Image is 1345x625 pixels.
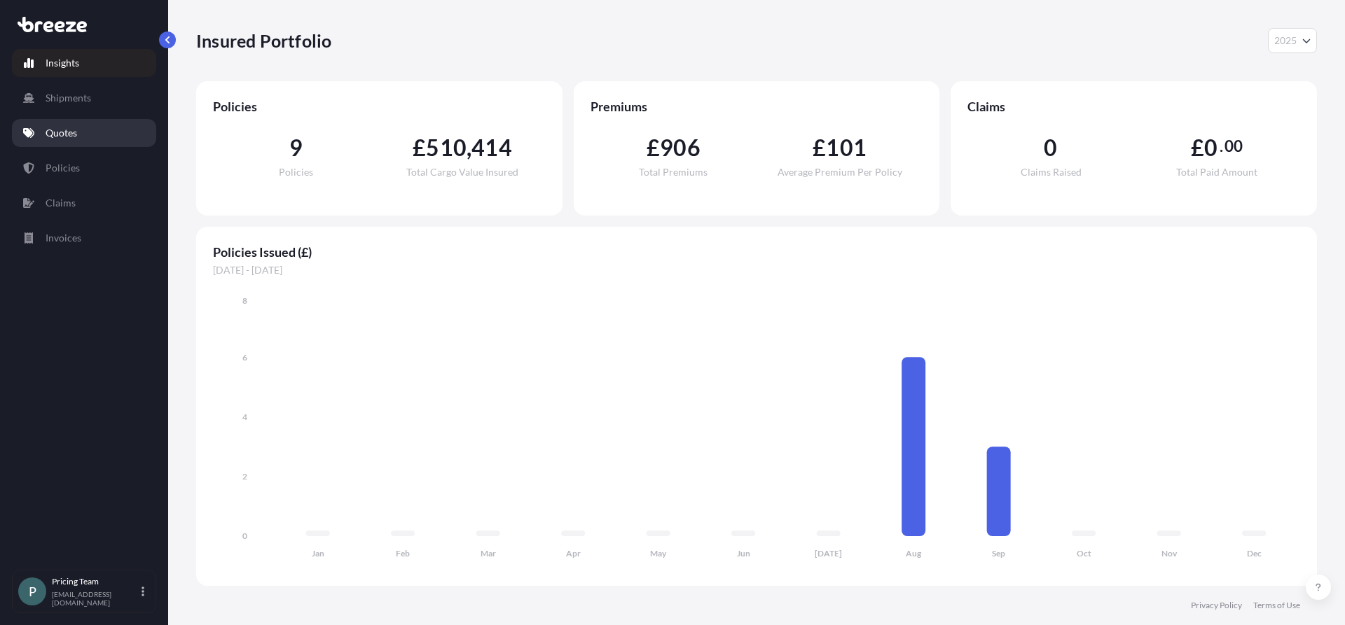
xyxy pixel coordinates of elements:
[1191,136,1204,159] span: £
[737,548,750,559] tspan: Jun
[1077,548,1091,559] tspan: Oct
[12,49,156,77] a: Insights
[906,548,922,559] tspan: Aug
[992,548,1005,559] tspan: Sep
[650,548,667,559] tspan: May
[467,136,471,159] span: ,
[591,98,923,115] span: Premiums
[406,167,518,177] span: Total Cargo Value Insured
[660,136,701,159] span: 906
[29,584,36,598] span: P
[46,126,77,140] p: Quotes
[1204,136,1218,159] span: 0
[46,56,79,70] p: Insights
[242,531,247,541] tspan: 0
[1021,167,1082,177] span: Claims Raised
[279,167,313,177] span: Policies
[289,136,303,159] span: 9
[639,167,708,177] span: Total Premiums
[1176,167,1257,177] span: Total Paid Amount
[312,548,324,559] tspan: Jan
[1268,28,1317,53] button: Year Selector
[46,91,91,105] p: Shipments
[1191,600,1242,611] a: Privacy Policy
[1044,136,1057,159] span: 0
[12,119,156,147] a: Quotes
[196,29,331,52] p: Insured Portfolio
[12,84,156,112] a: Shipments
[242,471,247,482] tspan: 2
[12,154,156,182] a: Policies
[1247,548,1262,559] tspan: Dec
[213,98,546,115] span: Policies
[242,295,247,306] tspan: 8
[566,548,581,559] tspan: Apr
[396,548,410,559] tspan: Feb
[967,98,1300,115] span: Claims
[1225,141,1243,152] span: 00
[12,189,156,217] a: Claims
[46,161,80,175] p: Policies
[647,136,660,159] span: £
[213,244,1300,260] span: Policies Issued (£)
[52,590,139,607] p: [EMAIL_ADDRESS][DOMAIN_NAME]
[426,136,467,159] span: 510
[242,412,247,422] tspan: 4
[826,136,867,159] span: 101
[213,263,1300,277] span: [DATE] - [DATE]
[46,196,76,210] p: Claims
[778,167,902,177] span: Average Premium Per Policy
[242,352,247,363] tspan: 6
[1274,34,1297,48] span: 2025
[1253,600,1300,611] a: Terms of Use
[52,576,139,587] p: Pricing Team
[813,136,826,159] span: £
[1220,141,1223,152] span: .
[413,136,426,159] span: £
[1161,548,1178,559] tspan: Nov
[12,224,156,252] a: Invoices
[815,548,842,559] tspan: [DATE]
[481,548,496,559] tspan: Mar
[471,136,512,159] span: 414
[46,231,81,245] p: Invoices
